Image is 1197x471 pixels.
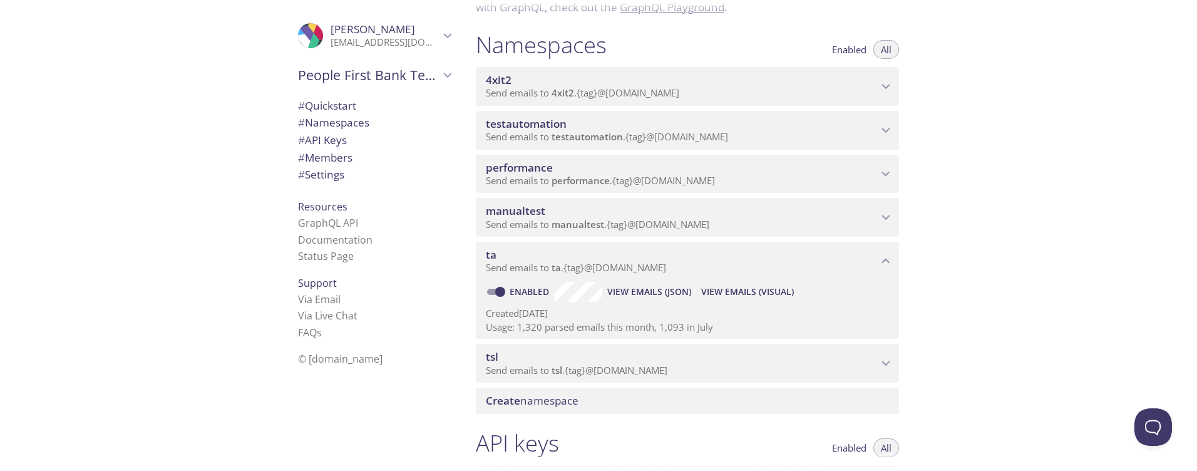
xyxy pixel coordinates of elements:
[486,160,553,175] span: performance
[298,66,439,84] span: People First Bank Testing Services
[476,344,899,383] div: tsl namespace
[298,309,357,323] a: Via Live Chat
[552,218,604,230] span: manualtest
[476,155,899,194] div: performance namespace
[486,116,567,131] span: testautomation
[298,115,305,130] span: #
[476,111,899,150] div: testautomation namespace
[298,133,347,147] span: API Keys
[298,133,305,147] span: #
[552,86,574,99] span: 4xit2
[298,352,383,366] span: © [DOMAIN_NAME]
[873,40,899,59] button: All
[298,249,354,263] a: Status Page
[331,36,439,49] p: [EMAIL_ADDRESS][DOMAIN_NAME]
[476,388,899,414] div: Create namespace
[288,59,461,91] div: People First Bank Testing Services
[317,326,322,339] span: s
[298,292,341,306] a: Via Email
[298,326,322,339] a: FAQ
[486,130,728,143] span: Send emails to . {tag} @[DOMAIN_NAME]
[486,307,889,320] p: Created [DATE]
[486,86,679,99] span: Send emails to . {tag} @[DOMAIN_NAME]
[298,167,305,182] span: #
[288,166,461,184] div: Team Settings
[476,429,559,457] h1: API keys
[476,67,899,106] div: 4xit2 namespace
[552,130,623,143] span: testautomation
[552,261,561,274] span: ta
[508,286,554,298] a: Enabled
[288,15,461,56] div: Sumanth Borra
[288,97,461,115] div: Quickstart
[476,242,899,281] div: ta namespace
[696,282,799,302] button: View Emails (Visual)
[552,174,610,187] span: performance
[476,31,607,59] h1: Namespaces
[486,393,578,408] span: namespace
[873,438,899,457] button: All
[298,115,369,130] span: Namespaces
[486,349,498,364] span: tsl
[288,149,461,167] div: Members
[602,282,696,302] button: View Emails (JSON)
[486,247,496,262] span: ta
[701,284,794,299] span: View Emails (Visual)
[486,174,715,187] span: Send emails to . {tag} @[DOMAIN_NAME]
[486,261,666,274] span: Send emails to . {tag} @[DOMAIN_NAME]
[486,393,520,408] span: Create
[298,98,305,113] span: #
[486,321,889,334] p: Usage: 1,320 parsed emails this month, 1,093 in July
[288,114,461,132] div: Namespaces
[298,276,337,290] span: Support
[298,233,372,247] a: Documentation
[476,198,899,237] div: manualtest namespace
[298,150,352,165] span: Members
[486,204,545,218] span: manualtest
[825,438,874,457] button: Enabled
[298,150,305,165] span: #
[298,167,344,182] span: Settings
[331,22,415,36] span: [PERSON_NAME]
[607,284,691,299] span: View Emails (JSON)
[486,218,709,230] span: Send emails to . {tag} @[DOMAIN_NAME]
[298,98,356,113] span: Quickstart
[298,216,358,230] a: GraphQL API
[825,40,874,59] button: Enabled
[552,364,562,376] span: tsl
[1134,408,1172,446] iframe: Help Scout Beacon - Open
[486,73,511,87] span: 4xit2
[288,132,461,149] div: API Keys
[298,200,347,214] span: Resources
[486,364,667,376] span: Send emails to . {tag} @[DOMAIN_NAME]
